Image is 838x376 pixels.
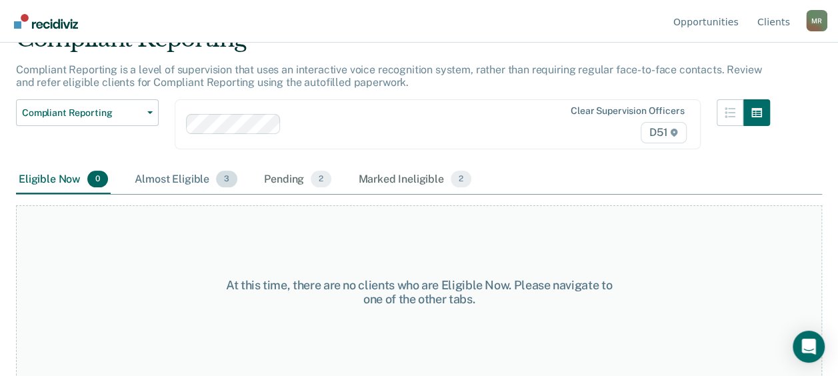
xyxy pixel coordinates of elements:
[132,165,240,195] div: Almost Eligible3
[22,107,142,119] span: Compliant Reporting
[451,171,471,188] span: 2
[216,171,237,188] span: 3
[793,331,825,363] div: Open Intercom Messenger
[16,165,111,195] div: Eligible Now0
[261,165,334,195] div: Pending2
[16,99,159,126] button: Compliant Reporting
[14,14,78,29] img: Recidiviz
[16,25,770,63] div: Compliant Reporting
[355,165,474,195] div: Marked Ineligible2
[87,171,108,188] span: 0
[16,63,761,89] p: Compliant Reporting is a level of supervision that uses an interactive voice recognition system, ...
[641,122,687,143] span: D51
[218,278,621,307] div: At this time, there are no clients who are Eligible Now. Please navigate to one of the other tabs.
[311,171,331,188] span: 2
[806,10,827,31] button: Profile dropdown button
[806,10,827,31] div: M R
[571,105,684,117] div: Clear supervision officers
